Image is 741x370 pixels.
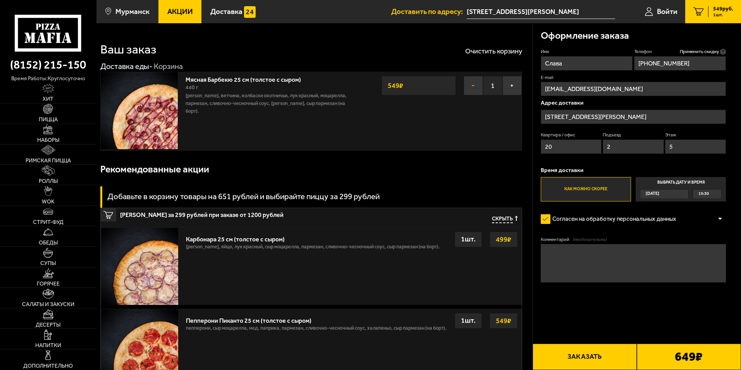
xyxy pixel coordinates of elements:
label: Согласен на обработку персональных данных [541,211,684,227]
span: Доставка [210,8,242,15]
p: [PERSON_NAME], яйцо, лук красный, сыр Моцарелла, пармезан, сливочно-чесночный соус, сыр пармезан ... [186,243,440,255]
a: Доставка еды- [100,62,153,71]
span: 549 руб. [713,6,733,12]
label: Комментарий [541,236,726,243]
span: Обеды [39,240,58,246]
span: Акции [167,8,193,15]
p: Адрес доставки [541,100,726,106]
input: Ваш адрес доставки [467,5,615,19]
img: 15daf4d41897b9f0e9f617042186c801.svg [244,6,256,18]
span: Салаты и закуски [22,302,74,307]
h3: Оформление заказа [541,31,629,41]
span: Наборы [37,138,59,143]
span: Хит [43,96,53,102]
span: Скрыть [492,216,513,223]
span: 1 шт. [713,12,733,17]
input: @ [541,82,726,96]
span: Применить скидку [680,48,719,55]
label: Выбрать дату и время [636,177,726,202]
label: Как можно скорее [541,177,631,202]
input: Имя [541,56,633,71]
span: Войти [657,8,677,15]
button: Заказать [533,344,637,370]
input: +7 ( [634,56,726,71]
span: Напитки [35,343,61,348]
span: (необязательно) [573,236,607,243]
a: Карбонара 25 см (толстое с сыром)[PERSON_NAME], яйцо, лук красный, сыр Моцарелла, пармезан, сливо... [101,227,522,305]
div: 1 шт. [455,313,482,329]
button: Скрыть [492,216,518,223]
strong: 549 ₽ [494,313,513,328]
h3: Рекомендованные акции [100,165,209,174]
p: Время доставки [541,167,726,173]
label: Этаж [665,132,726,138]
button: − [464,76,483,95]
span: Мурманск [115,8,150,15]
span: Римская пицца [26,158,71,163]
label: Квартира / офис [541,132,602,138]
span: Доставить по адресу: [391,8,467,15]
span: Стрит-фуд [33,220,64,225]
span: Роллы [39,179,58,184]
label: Подъезд [603,132,664,138]
span: Горячее [37,281,60,287]
span: Супы [40,261,56,266]
span: Десерты [36,322,60,328]
span: 1 [483,76,502,95]
h3: Добавьте в корзину товары на 651 рублей и выбирайте пиццу за 299 рублей [107,193,380,201]
a: Мясная Барбекю 25 см (толстое с сыром) [186,74,309,83]
label: Имя [541,48,633,55]
label: E-mail [541,74,726,81]
p: [PERSON_NAME], ветчина, колбаски охотничьи, лук красный, моцарелла, пармезан, сливочно-чесночный ... [186,92,358,115]
p: пепперони, сыр Моцарелла, мед, паприка, пармезан, сливочно-чесночный соус, халапеньо, сыр пармеза... [186,324,447,336]
strong: 499 ₽ [494,232,513,247]
strong: 549 ₽ [386,78,405,93]
b: 649 ₽ [675,351,703,363]
button: Очистить корзину [465,48,522,55]
span: [DATE] [646,189,659,198]
div: 1 шт. [455,232,482,247]
div: Пепперони Пиканто 25 см (толстое с сыром) [186,313,447,324]
div: Карбонара 25 см (толстое с сыром) [186,232,440,243]
h1: Ваш заказ [100,43,156,56]
span: [PERSON_NAME] за 299 рублей при заказе от 1200 рублей [120,208,373,218]
button: + [502,76,522,95]
span: Пицца [39,117,58,122]
span: Дополнительно [23,363,73,369]
span: 19:30 [698,189,709,198]
div: Корзина [154,62,183,72]
span: 440 г [186,84,198,91]
label: Телефон [634,48,726,55]
span: WOK [42,199,55,205]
